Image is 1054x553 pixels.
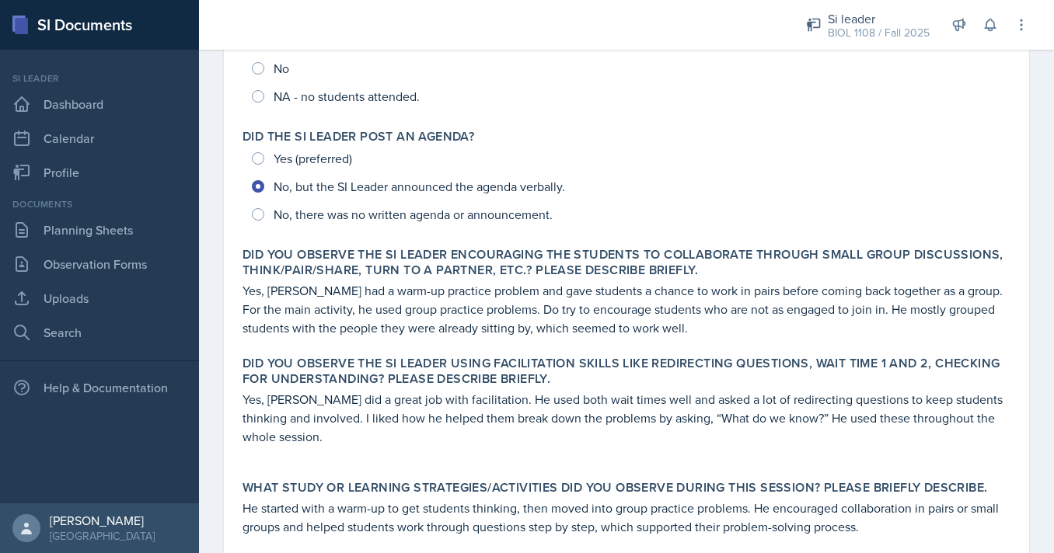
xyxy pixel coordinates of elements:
p: He started with a warm-up to get students thinking, then moved into group practice problems. He e... [243,499,1010,536]
a: Calendar [6,123,193,154]
a: Search [6,317,193,348]
div: Si leader [828,9,930,28]
label: Did the SI Leader post an agenda? [243,129,474,144]
div: [GEOGRAPHIC_DATA] [50,528,155,544]
a: Observation Forms [6,249,193,280]
div: BIOL 1108 / Fall 2025 [828,25,930,41]
a: Profile [6,157,193,188]
div: Help & Documentation [6,372,193,403]
a: Uploads [6,283,193,314]
a: Dashboard [6,89,193,120]
div: Si leader [6,71,193,85]
div: Documents [6,197,193,211]
label: Did you observe the SI Leader encouraging the students to collaborate through small group discuss... [243,247,1010,278]
label: Did you observe the SI Leader using facilitation skills like redirecting questions, wait time 1 a... [243,356,1010,387]
p: Yes, [PERSON_NAME] had a warm-up practice problem and gave students a chance to work in pairs bef... [243,281,1010,337]
p: Yes, [PERSON_NAME] did a great job with facilitation. He used both wait times well and asked a lo... [243,390,1010,446]
div: [PERSON_NAME] [50,513,155,528]
a: Planning Sheets [6,214,193,245]
label: What study or learning strategies/activities did you observe during this session? Please briefly ... [243,480,987,496]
